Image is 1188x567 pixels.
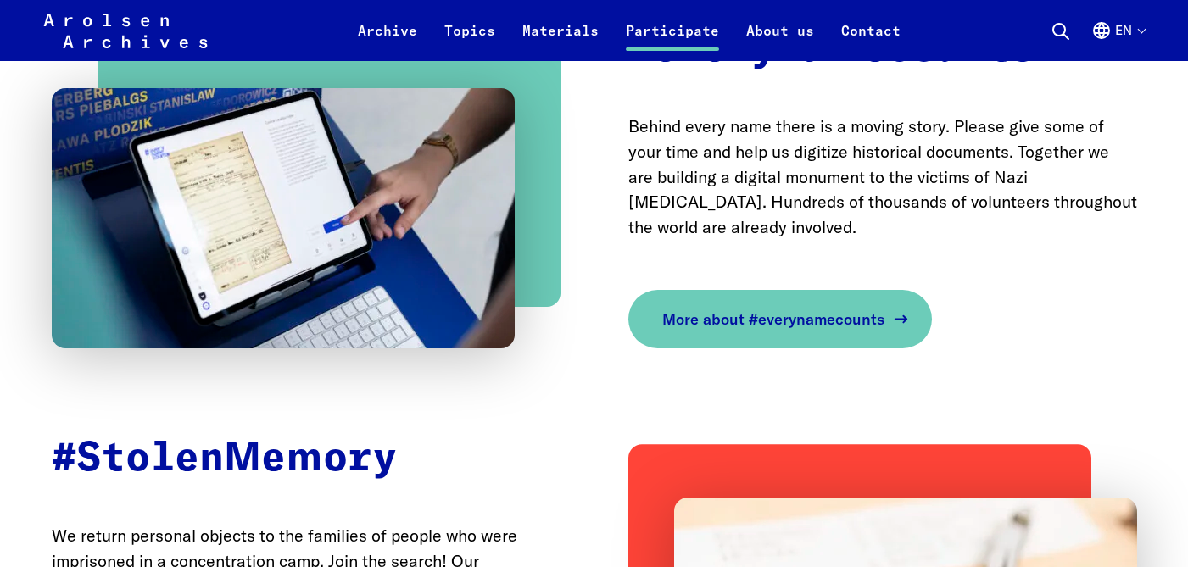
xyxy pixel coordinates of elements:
[1091,20,1145,61] button: English, language selection
[828,20,914,61] a: Contact
[509,20,612,61] a: Materials
[344,20,431,61] a: Archive
[431,20,509,61] a: Topics
[733,20,828,61] a: About us
[628,114,1137,239] p: Behind every name there is a moving story. Please give some of your time and help us digitize his...
[612,20,733,61] a: Participate
[344,10,914,51] nav: Primary
[662,308,884,331] span: More about #everynamecounts
[52,439,397,479] strong: #StolenMemory
[628,290,932,348] a: More about #everynamecounts
[628,30,1035,69] strong: #everynamecounts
